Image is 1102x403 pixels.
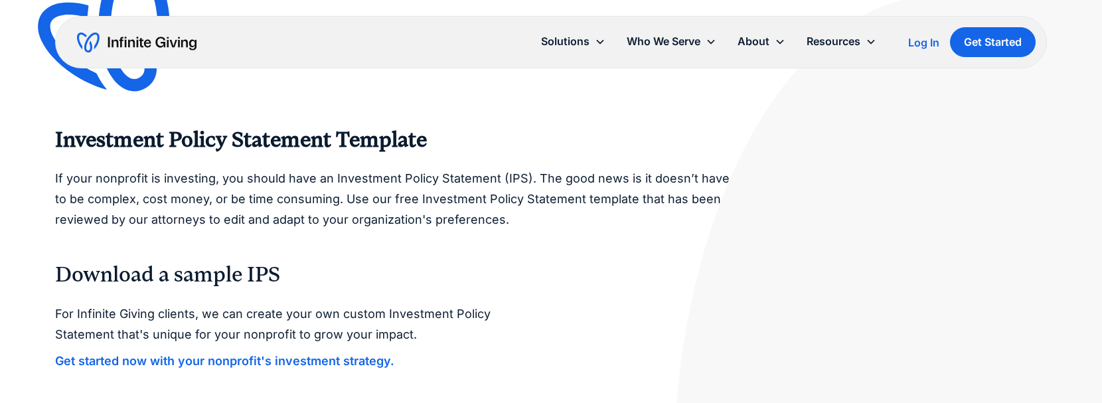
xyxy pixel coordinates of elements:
div: Resources [796,27,887,56]
div: About [727,27,796,56]
a: Get Started [950,27,1036,57]
a: Get started now with your nonprofit's investment strategy. [55,355,394,368]
div: Solutions [541,33,590,50]
a: Log In [908,35,939,50]
h3: Download a sample IPS [55,262,1047,288]
div: About [738,33,769,50]
p: If your nonprofit is investing, you should have an Investment Policy Statement (IPS). The good ne... [55,169,735,230]
div: Resources [807,33,860,50]
div: Who We Serve [616,27,727,56]
a: home [77,32,197,53]
p: For Infinite Giving clients, we can create your own custom Investment Policy Statement that's uni... [55,304,524,345]
strong: Investment Policy Statement Template [55,127,427,152]
div: Who We Serve [627,33,700,50]
div: Log In [908,37,939,48]
div: Solutions [530,27,616,56]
